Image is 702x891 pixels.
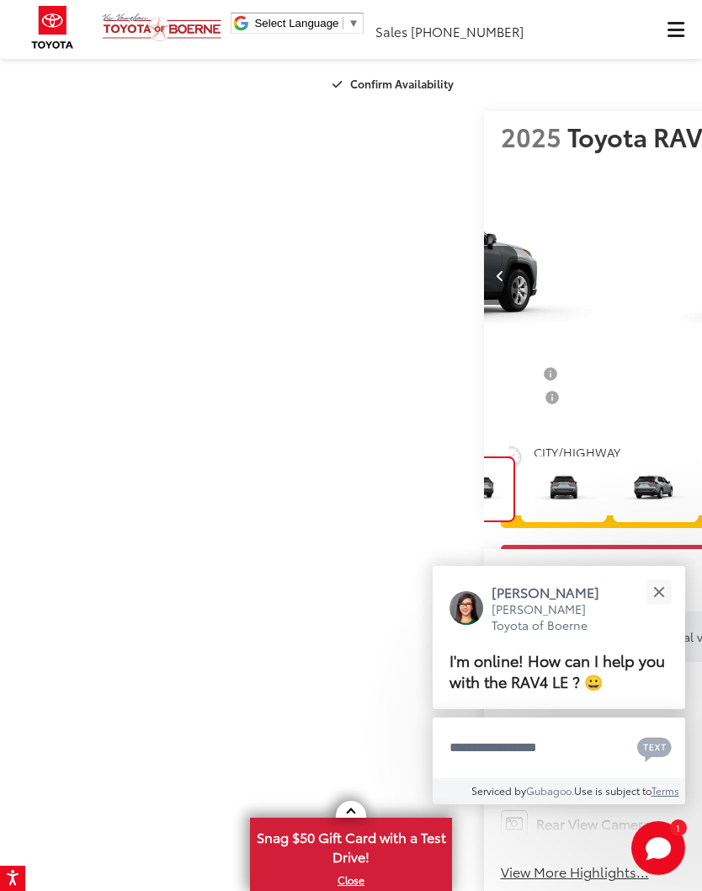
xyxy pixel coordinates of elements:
img: 2025 Toyota RAV4 LE [612,456,699,522]
svg: Start Chat [631,821,685,875]
textarea: Type your message [433,718,685,778]
a: Gubagoo. [526,783,574,798]
span: Serviced by [471,783,526,798]
span: ▼ [348,17,359,29]
a: Terms [651,783,679,798]
span: ​ [343,17,343,29]
span: Use is subject to [574,783,651,798]
p: [PERSON_NAME] [492,583,616,601]
span: Snag $50 Gift Card with a Test Drive! [252,819,450,871]
p: [PERSON_NAME] Toyota of Boerne [492,601,616,634]
img: Vic Vaughan Toyota of Boerne [102,13,222,42]
svg: Text [637,735,672,762]
span: Select Language [254,17,338,29]
button: Chat with SMS [632,728,677,766]
button: Previous image [484,246,518,305]
span: Confirm Availability [350,76,454,91]
button: Confirm Availability [323,69,467,99]
a: Select Language​ [254,17,359,29]
button: View More Highlights... [501,862,649,882]
a: Expand Photo 8 [613,456,699,522]
span: I'm online! How can I help you with the RAV4 LE ? 😀 [449,649,665,692]
span: Sales [375,22,407,40]
button: Close [641,574,677,611]
span: 1 [676,824,680,831]
button: Toggle Chat Window [631,821,685,875]
a: Expand Photo 7 [521,456,607,522]
img: 2025 Toyota RAV4 LE [520,456,608,522]
span: 2025 [501,118,561,154]
span: [PHONE_NUMBER] [411,22,524,40]
div: Close[PERSON_NAME][PERSON_NAME] Toyota of BoerneI'm online! How can I help you with the RAV4 LE ?... [433,566,685,804]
